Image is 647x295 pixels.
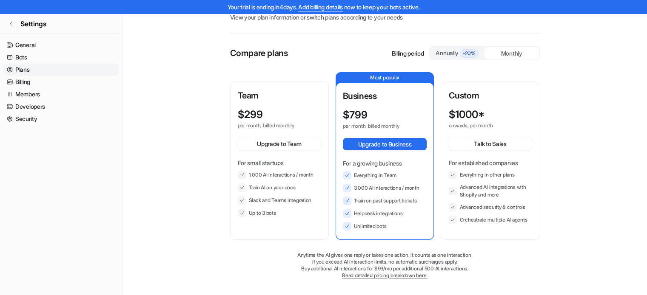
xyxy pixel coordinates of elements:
[238,209,321,217] li: Up to 3 bots
[238,158,321,167] p: For small startups
[238,109,263,121] p: $ 299
[3,64,119,76] a: Plans
[336,73,434,83] p: Most popular
[238,138,321,150] button: Upgrade to Team
[448,216,532,224] li: Orchestrate multiple AI agents
[448,122,516,129] p: onwards, per month
[342,272,428,278] a: Read detailed pricing breakdown here.
[230,265,540,272] p: Buy additional AI interactions for $99/mo per additional 500 AI interactions.
[3,113,119,125] a: Security
[230,258,540,265] p: If you exceed AI interaction limits, no automatic surcharges apply.
[343,184,427,192] li: 3,000 AI interactions / month
[238,171,321,179] li: 1,000 AI interactions / month
[343,197,427,205] li: Train on past support tickets
[448,109,484,121] p: $ 1000*
[433,48,481,58] div: Annually
[230,13,540,22] p: View your plan information or switch plans according to your needs
[343,109,368,121] p: $ 799
[238,89,321,102] p: Team
[343,90,427,102] p: Business
[238,122,306,129] p: per month, billed monthly
[448,183,532,199] li: Advanced AI integrations with Shopify and more
[448,138,532,150] button: Talk to Sales
[230,252,540,258] p: Anytime the AI gives one reply or takes one action, it counts as one interaction.
[460,49,479,58] span: -20%
[448,203,532,211] li: Advanced security & controls
[20,19,46,29] span: Settings
[343,171,427,180] li: Everything in Team
[448,89,532,102] p: Custom
[343,209,427,218] li: Helpdesk integrations
[3,88,119,100] a: Members
[230,47,288,59] p: Compare plans
[3,101,119,112] a: Developers
[485,47,539,59] div: Monthly
[448,158,532,167] p: For established companies
[3,39,119,51] a: General
[391,49,424,58] p: Billing period
[298,3,343,11] a: Add billing details
[3,51,119,63] a: Bots
[343,123,412,129] p: per month, billed monthly
[238,183,321,192] li: Train AI on your docs
[238,196,321,205] li: Slack and Teams integration
[448,171,532,179] li: Everything in other plans
[3,76,119,88] a: Billing
[343,159,427,168] p: For a growing business
[343,138,427,150] button: Upgrade to Business
[343,222,427,230] li: Unlimited bots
